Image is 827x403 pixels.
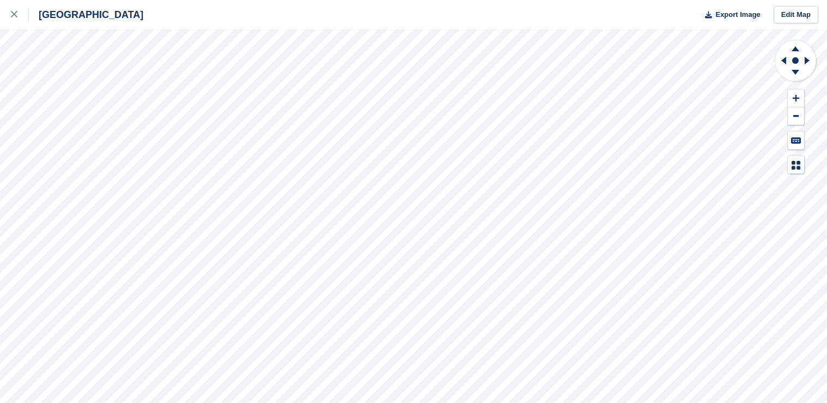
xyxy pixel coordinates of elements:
[788,131,804,149] button: Keyboard Shortcuts
[774,6,818,24] a: Edit Map
[29,8,143,21] div: [GEOGRAPHIC_DATA]
[698,6,761,24] button: Export Image
[715,9,760,20] span: Export Image
[788,89,804,107] button: Zoom In
[788,156,804,174] button: Map Legend
[788,107,804,125] button: Zoom Out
